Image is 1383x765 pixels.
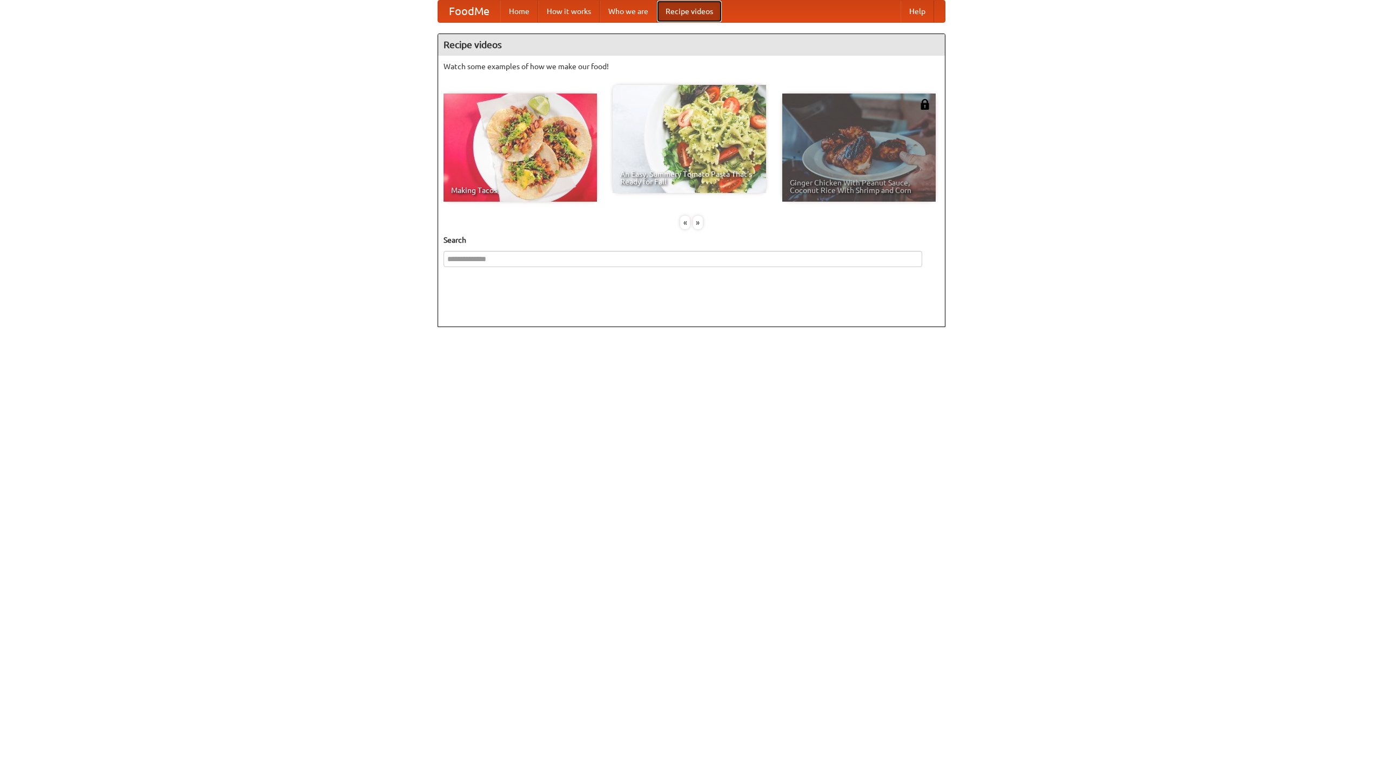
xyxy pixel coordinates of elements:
a: Who we are [600,1,657,22]
a: How it works [538,1,600,22]
div: « [680,216,690,229]
a: Help [901,1,934,22]
a: Making Tacos [444,94,597,202]
div: » [693,216,703,229]
p: Watch some examples of how we make our food! [444,61,939,72]
a: FoodMe [438,1,500,22]
a: Recipe videos [657,1,722,22]
h5: Search [444,235,939,245]
h4: Recipe videos [438,34,945,56]
span: An Easy, Summery Tomato Pasta That's Ready for Fall [620,170,758,185]
a: Home [500,1,538,22]
span: Making Tacos [451,187,589,194]
img: 483408.png [919,99,930,110]
a: An Easy, Summery Tomato Pasta That's Ready for Fall [613,85,766,193]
